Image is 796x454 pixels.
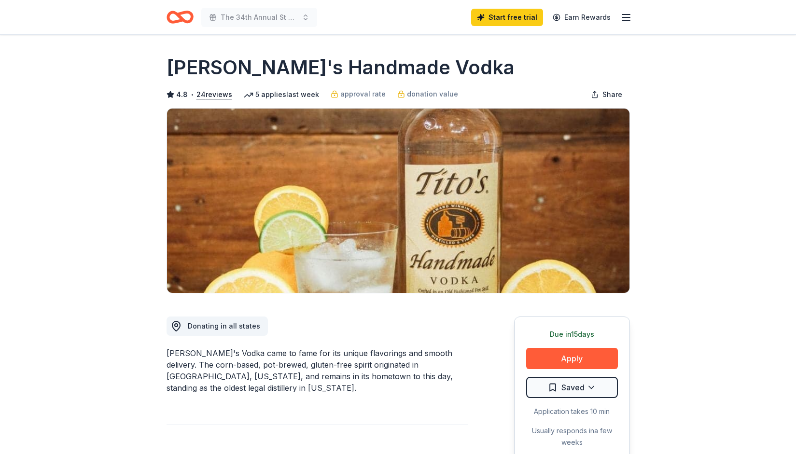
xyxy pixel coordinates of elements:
span: Share [602,89,622,100]
button: Share [583,85,630,104]
span: donation value [407,88,458,100]
span: approval rate [340,88,386,100]
a: Earn Rewards [547,9,616,26]
a: approval rate [331,88,386,100]
div: 5 applies last week [244,89,319,100]
div: Due in 15 days [526,329,618,340]
button: Apply [526,348,618,369]
button: The 34th Annual St Mark Golf Classic [201,8,317,27]
div: Usually responds in a few weeks [526,425,618,448]
h1: [PERSON_NAME]'s Handmade Vodka [167,54,515,81]
a: Start free trial [471,9,543,26]
button: 24reviews [196,89,232,100]
span: Donating in all states [188,322,260,330]
div: Application takes 10 min [526,406,618,417]
button: Saved [526,377,618,398]
span: Saved [561,381,585,394]
span: The 34th Annual St Mark Golf Classic [221,12,298,23]
span: • [190,91,194,98]
a: Home [167,6,194,28]
div: [PERSON_NAME]'s Vodka came to fame for its unique flavorings and smooth delivery. The corn-based,... [167,347,468,394]
img: Image for Tito's Handmade Vodka [167,109,629,293]
a: donation value [397,88,458,100]
span: 4.8 [176,89,188,100]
